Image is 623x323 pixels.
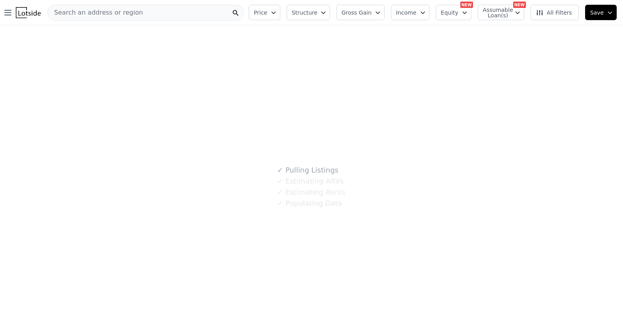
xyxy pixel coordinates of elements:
[585,5,617,20] button: Save
[531,5,579,20] button: All Filters
[292,9,317,17] span: Structure
[16,7,41,18] img: Lotside
[277,188,283,196] span: ✓
[287,5,330,20] button: Structure
[277,176,343,187] div: Estimating ARVs
[396,9,417,17] span: Income
[277,166,283,174] span: ✓
[277,187,345,198] div: Estimating Rents
[590,9,604,17] span: Save
[436,5,471,20] button: Equity
[48,8,143,17] span: Search an address or region
[483,7,508,18] span: Assumable Loan(s)
[277,177,283,185] span: ✓
[336,5,385,20] button: Gross Gain
[441,9,458,17] span: Equity
[536,9,572,17] span: All Filters
[513,2,526,8] div: NEW
[277,198,342,209] div: Populating Data
[478,5,524,20] button: Assumable Loan(s)
[391,5,430,20] button: Income
[277,199,283,207] span: ✓
[254,9,267,17] span: Price
[249,5,280,20] button: Price
[277,165,338,176] div: Pulling Listings
[460,2,473,8] div: NEW
[342,9,372,17] span: Gross Gain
